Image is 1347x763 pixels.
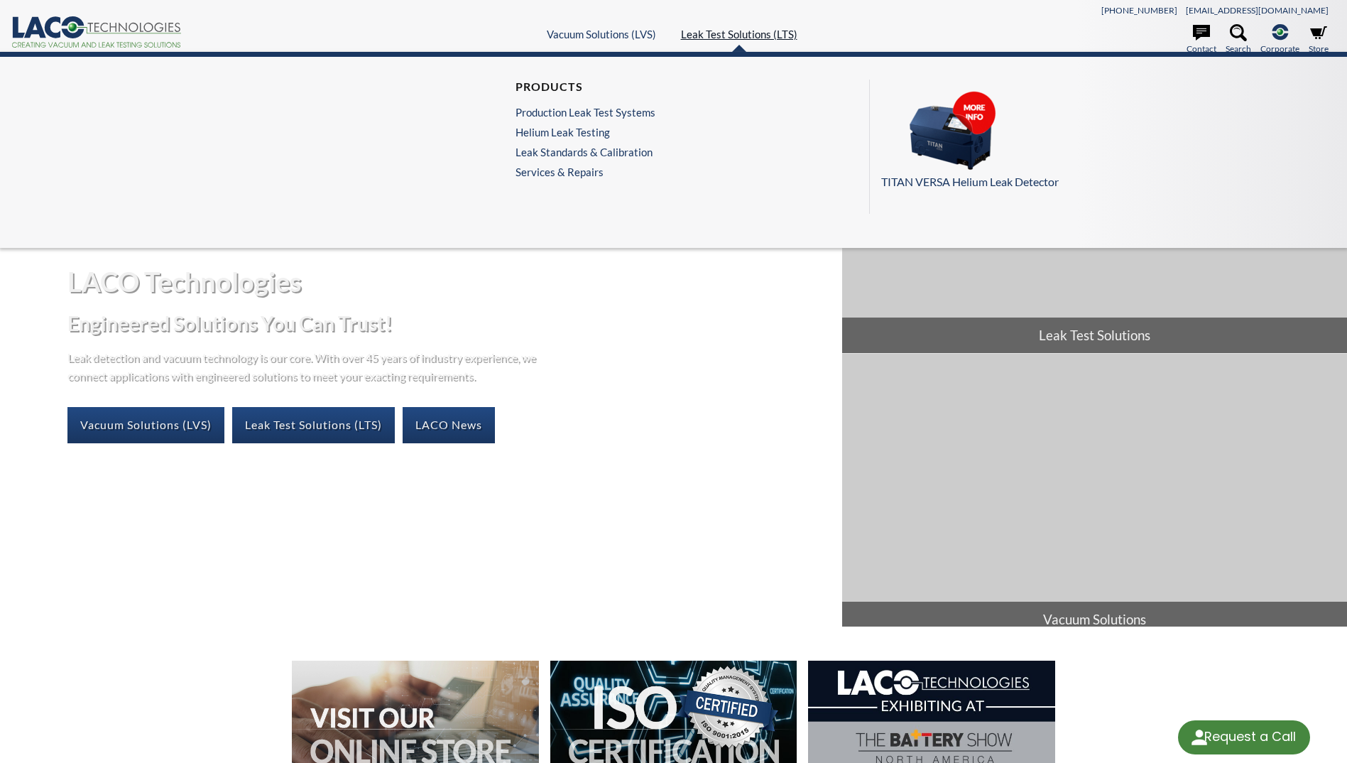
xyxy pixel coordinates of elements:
[1260,42,1299,55] span: Corporate
[1187,24,1216,55] a: Contact
[1101,5,1177,16] a: [PHONE_NUMBER]
[1309,24,1329,55] a: Store
[67,264,831,299] h1: LACO Technologies
[881,91,1023,171] img: Menu_Pods_TV.png
[842,318,1347,353] span: Leak Test Solutions
[881,173,1321,191] p: TITAN VERSA Helium Leak Detector
[516,106,655,119] a: Production Leak Test Systems
[1178,720,1310,754] div: Request a Call
[1204,720,1296,753] div: Request a Call
[67,348,543,384] p: Leak detection and vacuum technology is our core. With over 45 years of industry experience, we c...
[1186,5,1329,16] a: [EMAIL_ADDRESS][DOMAIN_NAME]
[516,126,655,139] a: Helium Leak Testing
[516,146,655,158] a: Leak Standards & Calibration
[681,28,797,40] a: Leak Test Solutions (LTS)
[232,407,395,443] a: Leak Test Solutions (LTS)
[1188,726,1211,749] img: round button
[1226,24,1251,55] a: Search
[842,602,1347,637] span: Vacuum Solutions
[547,28,656,40] a: Vacuum Solutions (LVS)
[881,91,1321,191] a: TITAN VERSA Helium Leak Detector
[403,407,495,443] a: LACO News
[516,166,662,178] a: Services & Repairs
[516,80,655,94] h4: Products
[67,310,831,337] h2: Engineered Solutions You Can Trust!
[842,354,1347,637] a: Vacuum Solutions
[67,407,224,443] a: Vacuum Solutions (LVS)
